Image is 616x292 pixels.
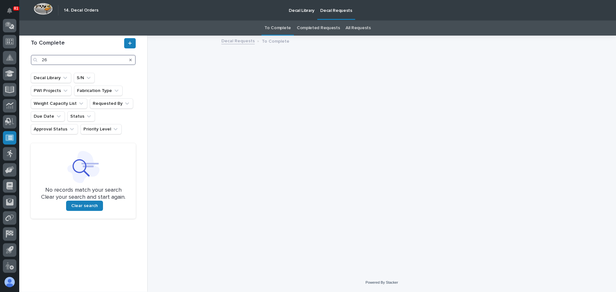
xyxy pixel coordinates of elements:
[31,124,78,134] button: Approval Status
[31,73,71,83] button: Decal Library
[64,8,98,13] h2: 14. Decal Orders
[31,86,72,96] button: PWI Projects
[14,6,18,11] p: 81
[67,111,95,121] button: Status
[346,21,371,36] a: All Requests
[221,37,255,44] a: Decal Requests
[38,187,128,194] p: No records match your search
[262,37,289,44] p: To Complete
[74,73,95,83] button: S/N
[31,55,136,65] input: Search
[31,40,123,47] h1: To Complete
[3,275,16,289] button: users-avatar
[66,201,103,211] button: Clear search
[74,86,123,96] button: Fabrication Type
[297,21,340,36] a: Completed Requests
[34,3,53,15] img: Workspace Logo
[31,111,65,121] button: Due Date
[3,4,16,17] button: Notifications
[365,280,398,284] a: Powered By Stacker
[81,124,122,134] button: Priority Level
[264,21,291,36] a: To Complete
[71,203,98,209] span: Clear search
[8,8,16,18] div: Notifications81
[41,194,125,201] p: Clear your search and start again.
[31,98,87,109] button: Weight Capacity List
[90,98,133,109] button: Requested By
